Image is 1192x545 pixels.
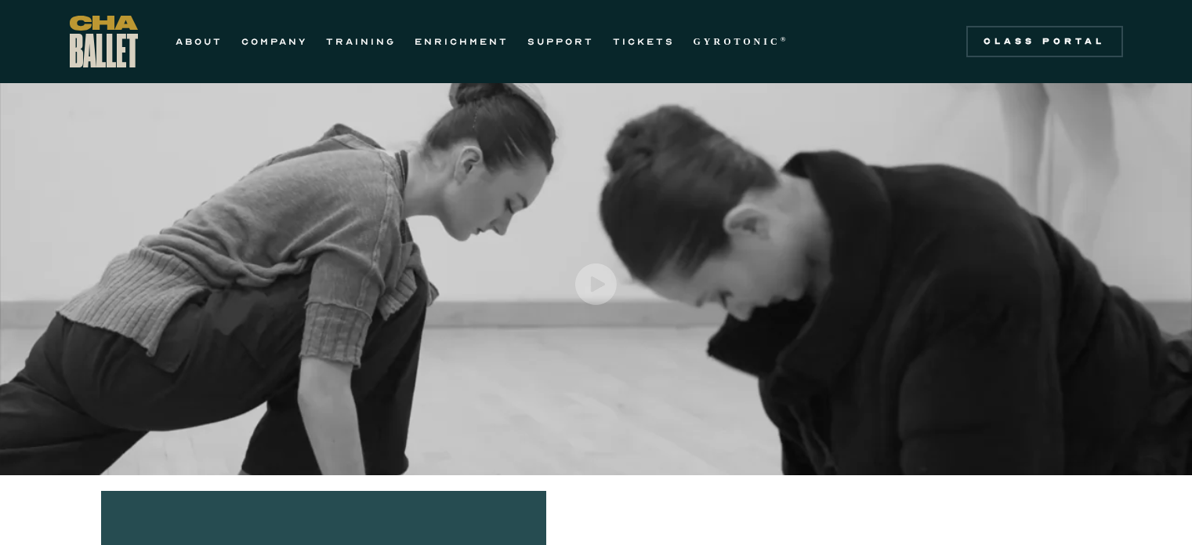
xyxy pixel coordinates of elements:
div: Class Portal [976,35,1114,48]
a: Class Portal [966,26,1123,57]
a: TRAINING [326,32,396,51]
a: COMPANY [241,32,307,51]
a: home [70,16,138,67]
a: ABOUT [176,32,223,51]
a: GYROTONIC® [694,32,789,51]
a: SUPPORT [527,32,594,51]
a: ENRICHMENT [415,32,509,51]
strong: GYROTONIC [694,36,781,47]
sup: ® [781,35,789,43]
a: TICKETS [613,32,675,51]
